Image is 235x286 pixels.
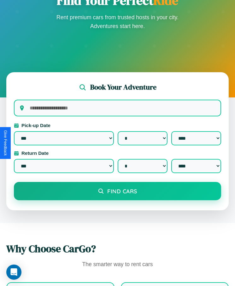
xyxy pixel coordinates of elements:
[6,265,21,280] div: Open Intercom Messenger
[14,182,221,200] button: Find Cars
[6,260,229,270] p: The smarter way to rent cars
[14,150,221,156] label: Return Date
[90,82,156,92] h2: Book Your Adventure
[14,123,221,128] label: Pick-up Date
[6,242,229,256] h2: Why Choose CarGo?
[55,13,181,31] p: Rent premium cars from trusted hosts in your city. Adventures start here.
[3,130,8,156] div: Give Feedback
